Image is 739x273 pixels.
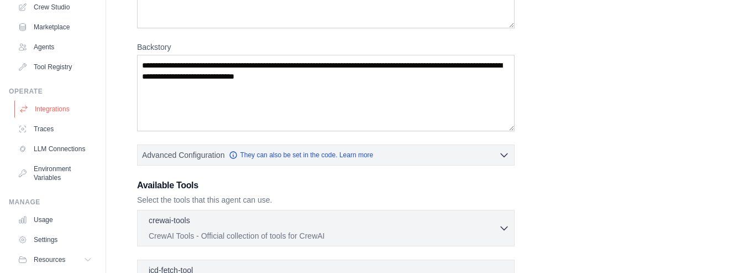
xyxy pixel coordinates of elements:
span: Advanced Configuration [142,150,224,161]
p: Select the tools that this agent can use. [137,194,515,205]
a: Agents [13,38,97,56]
button: crewai-tools CrewAI Tools - Official collection of tools for CrewAI [142,215,510,241]
div: Operate [9,87,97,96]
a: LLM Connections [13,140,97,158]
div: Manage [9,198,97,207]
a: Marketplace [13,18,97,36]
h3: Available Tools [137,179,515,192]
button: Resources [13,251,97,269]
p: CrewAI Tools - Official collection of tools for CrewAI [149,230,499,241]
a: Traces [13,120,97,138]
span: Resources [34,255,65,264]
button: Advanced Configuration They can also be set in the code. Learn more [138,145,514,165]
a: Usage [13,211,97,229]
a: Tool Registry [13,58,97,76]
a: Environment Variables [13,160,97,187]
a: They can also be set in the code. Learn more [229,151,373,159]
a: Settings [13,231,97,249]
p: crewai-tools [149,215,190,226]
label: Backstory [137,42,515,53]
a: Integrations [14,100,98,118]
